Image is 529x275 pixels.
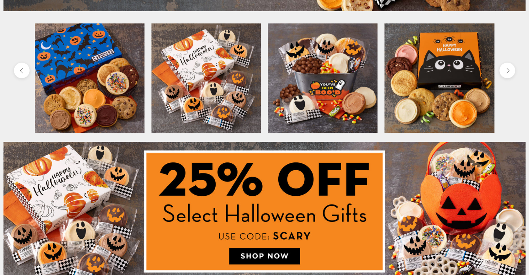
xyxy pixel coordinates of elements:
[268,23,378,133] img: You've Been Boo'd Gift Pail - Cookies and Snacks
[35,23,144,133] img: Halloween Night Cookie Gift Boxes - Assorted Cookies
[151,23,261,133] img: Happy Halloween Cookie Gift Box - Iced Cookies with Messages
[499,63,515,78] button: next
[385,23,494,133] img: Halloween Scaredy Cat Bakery Gift Box - Assorted Cookies
[14,63,30,78] button: previous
